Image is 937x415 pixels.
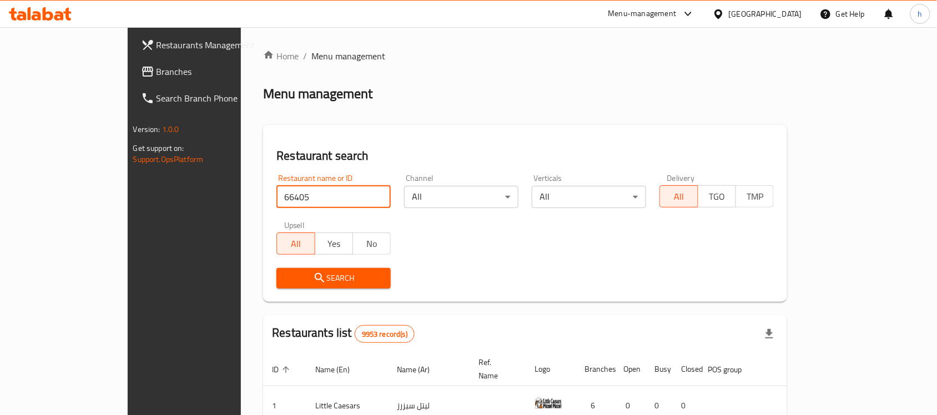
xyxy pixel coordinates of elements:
[281,236,310,252] span: All
[162,122,179,136] span: 1.0.0
[133,141,184,155] span: Get support on:
[276,232,315,255] button: All
[272,325,415,343] h2: Restaurants list
[157,38,275,52] span: Restaurants Management
[276,186,391,208] input: Search for restaurant name or ID..
[352,232,391,255] button: No
[698,185,736,207] button: TGO
[311,49,385,63] span: Menu management
[708,363,756,376] span: POS group
[659,185,698,207] button: All
[157,92,275,105] span: Search Branch Phone
[285,271,382,285] span: Search
[404,186,518,208] div: All
[303,49,307,63] li: /
[729,8,802,20] div: [GEOGRAPHIC_DATA]
[614,352,646,386] th: Open
[526,352,576,386] th: Logo
[756,321,783,347] div: Export file
[740,189,769,205] span: TMP
[320,236,349,252] span: Yes
[664,189,693,205] span: All
[276,148,774,164] h2: Restaurant search
[355,329,414,340] span: 9953 record(s)
[672,352,699,386] th: Closed
[263,49,787,63] nav: breadcrumb
[355,325,415,343] div: Total records count
[608,7,677,21] div: Menu-management
[576,352,614,386] th: Branches
[263,85,372,103] h2: Menu management
[133,152,204,166] a: Support.OpsPlatform
[132,85,284,112] a: Search Branch Phone
[132,58,284,85] a: Branches
[157,65,275,78] span: Branches
[133,122,160,136] span: Version:
[397,363,444,376] span: Name (Ar)
[276,268,391,289] button: Search
[272,363,293,376] span: ID
[703,189,732,205] span: TGO
[357,236,386,252] span: No
[646,352,672,386] th: Busy
[918,8,923,20] span: h
[315,232,353,255] button: Yes
[132,32,284,58] a: Restaurants Management
[532,186,646,208] div: All
[315,363,364,376] span: Name (En)
[478,356,512,382] span: Ref. Name
[284,221,305,229] label: Upsell
[667,174,695,182] label: Delivery
[736,185,774,207] button: TMP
